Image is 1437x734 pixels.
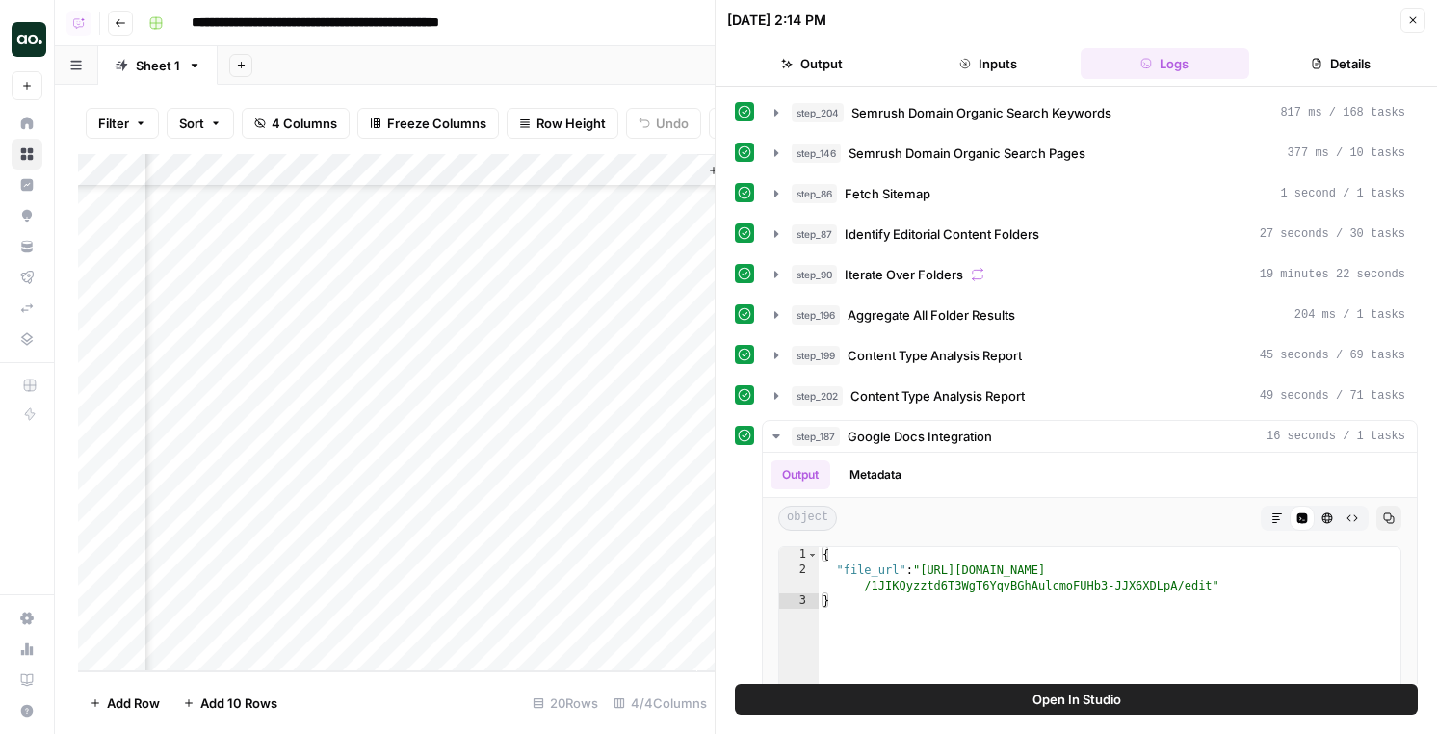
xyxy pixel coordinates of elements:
span: step_87 [792,224,837,244]
button: Details [1257,48,1425,79]
button: Help + Support [12,695,42,726]
span: Add Row [107,694,160,713]
span: step_202 [792,386,843,406]
span: step_90 [792,265,837,284]
button: 27 seconds / 30 tasks [763,219,1417,249]
div: 1 [779,547,819,563]
a: Settings [12,603,42,634]
span: Identify Editorial Content Folders [845,224,1039,244]
button: 45 seconds / 69 tasks [763,340,1417,371]
a: Home [12,108,42,139]
button: 49 seconds / 71 tasks [763,380,1417,411]
button: Sort [167,108,234,139]
button: Output [771,460,830,489]
button: Metadata [838,460,913,489]
a: Data Library [12,324,42,354]
a: Learning Hub [12,665,42,695]
span: Freeze Columns [387,114,486,133]
span: Content Type Analysis Report [850,386,1025,406]
span: 1 second / 1 tasks [1280,185,1405,202]
span: Add 10 Rows [200,694,277,713]
a: Your Data [12,231,42,262]
span: Open In Studio [1032,690,1121,709]
span: Row Height [536,114,606,133]
img: AirOps Logo [12,22,46,57]
span: Toggle code folding, rows 1 through 3 [807,547,818,563]
button: 817 ms / 168 tasks [763,97,1417,128]
span: 377 ms / 10 tasks [1288,144,1405,162]
span: Semrush Domain Organic Search Keywords [851,103,1111,122]
span: 19 minutes 22 seconds [1260,266,1405,283]
div: 2 [779,563,819,593]
button: 377 ms / 10 tasks [763,138,1417,169]
span: Fetch Sitemap [845,184,930,203]
span: step_204 [792,103,844,122]
span: object [778,506,837,531]
span: Iterate Over Folders [845,265,963,284]
span: Aggregate All Folder Results [848,305,1015,325]
span: step_146 [792,144,841,163]
a: Sheet 1 [98,46,218,85]
div: Sheet 1 [136,56,180,75]
span: Semrush Domain Organic Search Pages [849,144,1085,163]
a: Browse [12,139,42,170]
button: 19 minutes 22 seconds [763,259,1417,290]
button: Undo [626,108,701,139]
a: Insights [12,170,42,200]
span: 817 ms / 168 tasks [1280,104,1405,121]
button: 4 Columns [242,108,350,139]
button: Row Height [507,108,618,139]
button: Open In Studio [735,684,1418,715]
button: Add Row [78,688,171,719]
button: Add 10 Rows [171,688,289,719]
button: Logs [1081,48,1249,79]
span: step_187 [792,427,840,446]
a: Syncs [12,293,42,324]
button: Filter [86,108,159,139]
span: Sort [179,114,204,133]
button: Inputs [903,48,1072,79]
button: 204 ms / 1 tasks [763,300,1417,330]
span: 4 Columns [272,114,337,133]
button: 16 seconds / 1 tasks [763,421,1417,452]
span: Undo [656,114,689,133]
span: 27 seconds / 30 tasks [1260,225,1405,243]
span: 16 seconds / 1 tasks [1267,428,1405,445]
a: Opportunities [12,200,42,231]
span: step_196 [792,305,840,325]
span: Filter [98,114,129,133]
button: 1 second / 1 tasks [763,178,1417,209]
a: Usage [12,634,42,665]
span: Content Type Analysis Report [848,346,1022,365]
span: 49 seconds / 71 tasks [1260,387,1405,405]
span: step_86 [792,184,837,203]
div: 4/4 Columns [606,688,715,719]
a: Flightpath [12,262,42,293]
span: 204 ms / 1 tasks [1294,306,1405,324]
span: step_199 [792,346,840,365]
span: 45 seconds / 69 tasks [1260,347,1405,364]
button: Workspace: AirOps [12,15,42,64]
span: Google Docs Integration [848,427,992,446]
div: [DATE] 2:14 PM [727,11,826,30]
div: 3 [779,593,819,609]
button: Output [727,48,896,79]
button: Freeze Columns [357,108,499,139]
div: 20 Rows [525,688,606,719]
